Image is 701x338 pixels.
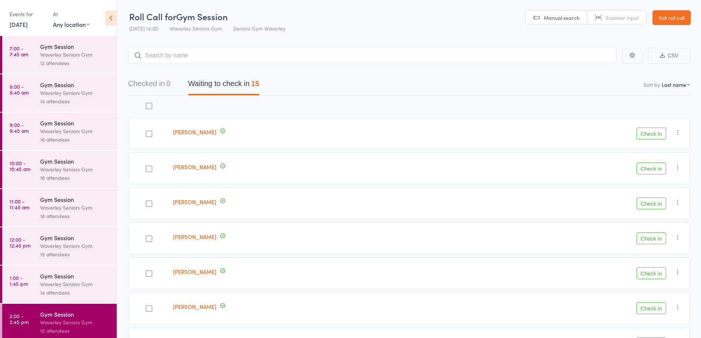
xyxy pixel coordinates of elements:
time: 7:00 - 7:45 am [10,45,28,57]
time: 2:00 - 2:45 pm [10,313,29,325]
a: 12:00 -12:45 pmGym SessionWaverley Seniors Gym15 attendees [2,227,117,265]
div: Gym Session [40,81,110,89]
button: Check in [637,163,666,174]
button: Checked in0 [128,76,170,95]
div: Waverley Seniors Gym [40,165,110,174]
a: 1:00 -1:45 pmGym SessionWaverley Seniors Gym14 attendees [2,266,117,303]
button: CSV [648,48,690,64]
div: Waverley Seniors Gym [40,318,110,327]
button: Check in [637,128,666,139]
div: 14 attendees [40,97,110,106]
span: Manual search [544,14,580,21]
span: Waverley Seniors Gym [170,25,222,32]
div: Last name [662,81,686,88]
time: 11:00 - 11:45 am [10,198,29,210]
div: Any location [53,20,89,28]
button: Check in [637,302,666,314]
button: Check in [637,198,666,209]
span: Scanner input [606,14,639,21]
a: 10:00 -10:45 amGym SessionWaverley Seniors Gym16 attendees [2,151,117,188]
div: 0 [166,79,170,88]
a: [PERSON_NAME] [173,303,216,310]
span: [DATE] 14:00 [129,25,158,32]
span: Gym Session [176,10,228,22]
div: 15 attendees [40,327,110,335]
div: 16 attendees [40,174,110,182]
a: [PERSON_NAME] [173,268,216,275]
a: [PERSON_NAME] [173,233,216,241]
a: 7:00 -7:45 amGym SessionWaverley Seniors Gym12 attendees [2,36,117,74]
button: Check in [637,267,666,279]
time: 10:00 - 10:45 am [10,160,31,172]
a: [PERSON_NAME] [173,163,216,171]
div: 16 attendees [40,135,110,144]
a: [DATE] [10,20,28,28]
a: [PERSON_NAME] [173,198,216,206]
div: Gym Session [40,195,110,203]
div: Gym Session [40,310,110,318]
div: Waverley Seniors Gym [40,50,110,59]
div: Gym Session [40,272,110,280]
a: [PERSON_NAME] [173,128,216,136]
a: 11:00 -11:45 amGym SessionWaverley Seniors Gym16 attendees [2,189,117,227]
span: Seniors Gym Waverley [233,25,286,32]
time: 1:00 - 1:45 pm [10,275,28,287]
a: 9:00 -9:45 amGym SessionWaverley Seniors Gym16 attendees [2,113,117,150]
div: Events for [10,8,46,20]
a: 8:00 -8:45 amGym SessionWaverley Seniors Gym14 attendees [2,74,117,112]
label: Sort by [644,81,660,88]
button: Check in [637,232,666,244]
div: 15 attendees [40,250,110,259]
div: Waverley Seniors Gym [40,127,110,135]
input: Search by name [128,47,616,64]
time: 9:00 - 9:45 am [10,122,29,134]
div: Gym Session [40,119,110,127]
time: 8:00 - 8:45 am [10,83,29,95]
span: Roll Call for [129,10,176,22]
div: Gym Session [40,234,110,242]
div: 16 attendees [40,212,110,220]
div: 15 [251,79,259,88]
div: At [53,8,89,20]
time: 12:00 - 12:45 pm [10,236,31,248]
div: Waverley Seniors Gym [40,242,110,250]
div: Gym Session [40,42,110,50]
div: 12 attendees [40,59,110,67]
div: Waverley Seniors Gym [40,89,110,97]
div: Gym Session [40,157,110,165]
a: Exit roll call [652,10,691,25]
button: Waiting to check in15 [188,76,259,95]
div: 14 attendees [40,288,110,297]
div: Waverley Seniors Gym [40,203,110,212]
div: Waverley Seniors Gym [40,280,110,288]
